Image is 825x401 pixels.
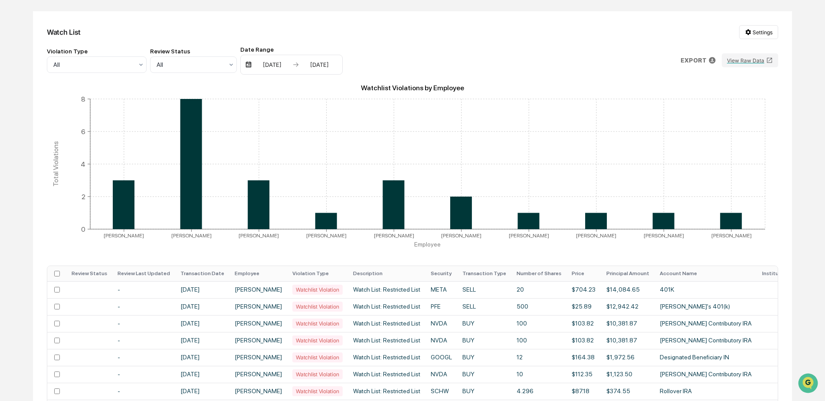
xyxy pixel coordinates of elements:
img: 8933085812038_c878075ebb4cc5468115_72.jpg [18,66,34,82]
td: Watch List: Restricted List [348,298,426,315]
td: NVDA [426,332,457,349]
span: [DATE] [121,118,139,125]
td: - [112,315,175,332]
div: [DATE] [301,61,338,68]
div: Watchlist Violation [292,352,342,362]
div: Watchlist Violation [292,386,342,396]
div: Review Status [150,48,237,55]
button: View Raw Data [722,53,778,67]
td: SELL [457,298,511,315]
div: Watchlist Violation [292,319,342,329]
div: 🖐️ [9,178,16,185]
button: See all [134,95,158,105]
td: [PERSON_NAME] [229,383,287,400]
img: arrow right [292,61,299,68]
th: Institution [757,266,794,281]
tspan: [PERSON_NAME] [171,233,212,239]
td: 20 [511,281,566,298]
td: META [426,281,457,298]
span: Attestations [72,177,108,186]
button: Start new chat [147,69,158,79]
td: [DATE] [175,349,229,366]
div: Start new chat [39,66,142,75]
input: Clear [23,39,143,49]
td: BUY [457,349,511,366]
td: [DATE] [175,281,229,298]
tspan: [PERSON_NAME] [104,233,144,239]
span: Pylon [86,215,105,222]
tspan: 8 [81,95,85,103]
td: 12 [511,349,566,366]
th: Description [348,266,426,281]
td: [PERSON_NAME] [229,315,287,332]
tspan: [PERSON_NAME] [441,233,481,239]
tspan: 6 [81,127,85,135]
td: [DATE] [175,315,229,332]
th: Transaction Type [457,266,511,281]
tspan: [PERSON_NAME] [711,233,752,239]
a: 🖐️Preclearance [5,174,59,190]
tspan: [PERSON_NAME] [509,233,549,239]
td: $10,381.87 [601,332,655,349]
div: We're available if you need us! [39,75,119,82]
td: 4.296 [511,383,566,400]
td: [PERSON_NAME] [229,332,287,349]
div: Watchlist Violation [292,335,342,345]
tspan: [PERSON_NAME] [374,233,414,239]
td: $704.23 [566,281,601,298]
span: • [117,118,120,125]
td: Watch List: Restricted List [348,383,426,400]
td: NVDA [426,315,457,332]
td: $25.89 [566,298,601,315]
span: [DATE] [77,141,95,148]
div: [DATE] [254,61,291,68]
tspan: Employee [414,241,441,248]
td: [PERSON_NAME] Contributory IRA [655,366,757,383]
div: Watch List [47,28,81,36]
tspan: [PERSON_NAME] [644,233,684,239]
td: $10,381.87 [601,315,655,332]
td: - [112,349,175,366]
td: [PERSON_NAME] [229,349,287,366]
tspan: 4 [81,160,85,168]
th: Principal Amount [601,266,655,281]
td: Watch List: Restricted List [348,349,426,366]
a: 🗄️Attestations [59,174,111,190]
span: [PERSON_NAME] [27,141,70,148]
th: Violation Type [287,266,347,281]
div: Watchlist Violation [292,285,342,295]
td: [PERSON_NAME] [229,281,287,298]
td: - [112,298,175,315]
td: $87.18 [566,383,601,400]
td: - [112,366,175,383]
iframe: Open customer support [797,372,821,396]
td: GOOGL [426,349,457,366]
th: Price [566,266,601,281]
td: [PERSON_NAME] [229,366,287,383]
div: Violation Type [47,48,147,55]
text: Watchlist Violations by Employee [361,84,464,92]
td: [DATE] [175,298,229,315]
td: $103.82 [566,332,601,349]
tspan: 0 [81,225,85,233]
img: 1746055101610-c473b297-6a78-478c-a979-82029cc54cd1 [17,142,24,149]
td: 10 [511,366,566,383]
td: BUY [457,383,511,400]
th: Review Status [66,266,112,281]
a: 🔎Data Lookup [5,191,58,206]
div: Watchlist Violation [292,302,342,312]
th: Security [426,266,457,281]
span: Data Lookup [17,194,55,203]
a: Powered byPylon [61,215,105,222]
td: 401K [655,281,757,298]
td: $103.82 [566,315,601,332]
td: Watch List: Restricted List [348,332,426,349]
div: 🔎 [9,195,16,202]
td: BUY [457,315,511,332]
button: Settings [739,25,778,39]
td: $12,942.42 [601,298,655,315]
td: PFE [426,298,457,315]
th: Account Name [655,266,757,281]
